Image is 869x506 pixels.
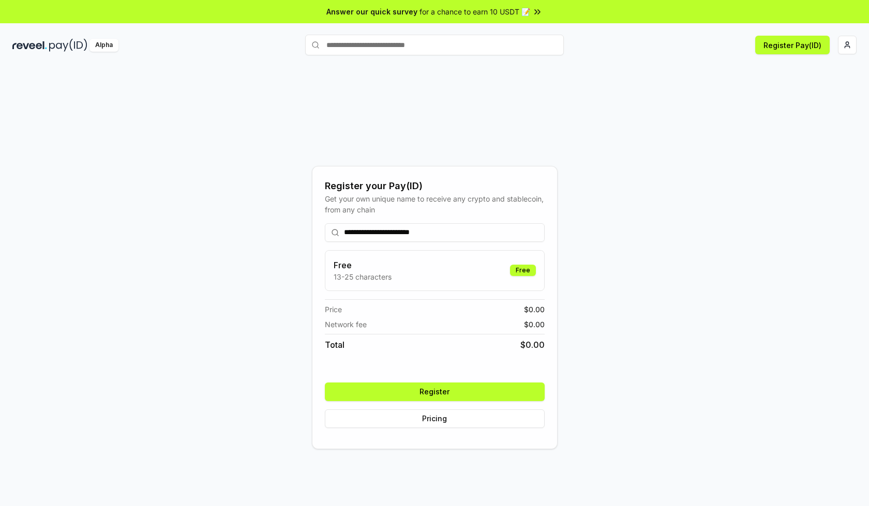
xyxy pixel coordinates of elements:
div: Register your Pay(ID) [325,179,545,193]
span: Answer our quick survey [326,6,417,17]
div: Get your own unique name to receive any crypto and stablecoin, from any chain [325,193,545,215]
span: for a chance to earn 10 USDT 📝 [419,6,530,17]
span: $ 0.00 [520,339,545,351]
img: pay_id [49,39,87,52]
p: 13-25 characters [334,271,392,282]
div: Alpha [89,39,118,52]
span: Total [325,339,344,351]
button: Pricing [325,409,545,428]
h3: Free [334,259,392,271]
span: $ 0.00 [524,304,545,315]
button: Register [325,382,545,401]
button: Register Pay(ID) [755,36,830,54]
div: Free [510,265,536,276]
img: reveel_dark [12,39,47,52]
span: Network fee [325,319,367,330]
span: Price [325,304,342,315]
span: $ 0.00 [524,319,545,330]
